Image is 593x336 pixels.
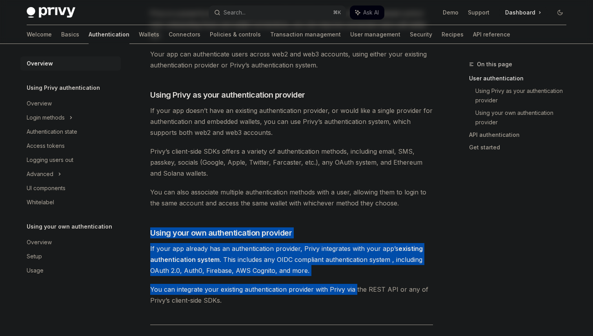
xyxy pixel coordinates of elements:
span: Dashboard [505,9,535,16]
div: Authentication state [27,127,77,136]
a: UI components [20,181,121,195]
span: If your app already has an authentication provider, Privy integrates with your app’s . This inclu... [150,243,433,276]
a: Connectors [169,25,200,44]
a: Setup [20,249,121,263]
a: Dashboard [499,6,548,19]
button: Toggle dark mode [554,6,566,19]
a: Support [468,9,489,16]
a: Using your own authentication provider [475,107,573,129]
a: Welcome [27,25,52,44]
a: API reference [473,25,510,44]
div: Whitelabel [27,198,54,207]
span: Using Privy as your authentication provider [150,89,305,100]
span: Privy’s client-side SDKs offers a variety of authentication methods, including email, SMS, passke... [150,146,433,179]
span: Your app can authenticate users across web2 and web3 accounts, using either your existing authent... [150,49,433,71]
h5: Using your own authentication [27,222,112,231]
button: Ask AI [350,5,384,20]
h5: Using Privy authentication [27,83,100,93]
span: You can integrate your existing authentication provider with Privy via the REST API or any of Pri... [150,284,433,306]
a: Authentication state [20,125,121,139]
div: Overview [27,238,52,247]
span: You can also associate multiple authentication methods with a user, allowing them to login to the... [150,187,433,209]
a: Wallets [139,25,159,44]
span: If your app doesn’t have an existing authentication provider, or would like a single provider for... [150,105,433,138]
a: Logging users out [20,153,121,167]
a: API authentication [469,129,573,141]
a: Recipes [442,25,464,44]
a: Overview [20,56,121,71]
div: UI components [27,183,65,193]
a: Basics [61,25,79,44]
a: Policies & controls [210,25,261,44]
button: Search...⌘K [209,5,346,20]
a: Get started [469,141,573,154]
a: Usage [20,263,121,278]
div: Overview [27,99,52,108]
a: Access tokens [20,139,121,153]
span: Ask AI [363,9,379,16]
a: Using Privy as your authentication provider [475,85,573,107]
a: Demo [443,9,458,16]
span: Using your own authentication provider [150,227,292,238]
a: User management [350,25,400,44]
img: dark logo [27,7,75,18]
a: User authentication [469,72,573,85]
a: Transaction management [270,25,341,44]
div: Logging users out [27,155,73,165]
div: Search... [224,8,246,17]
div: Setup [27,252,42,261]
div: Usage [27,266,44,275]
a: Overview [20,96,121,111]
span: ⌘ K [333,9,341,16]
span: On this page [477,60,512,69]
div: Login methods [27,113,65,122]
a: Security [410,25,432,44]
div: Access tokens [27,141,65,151]
a: Authentication [89,25,129,44]
div: Overview [27,59,53,68]
div: Advanced [27,169,53,179]
a: Whitelabel [20,195,121,209]
a: Overview [20,235,121,249]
